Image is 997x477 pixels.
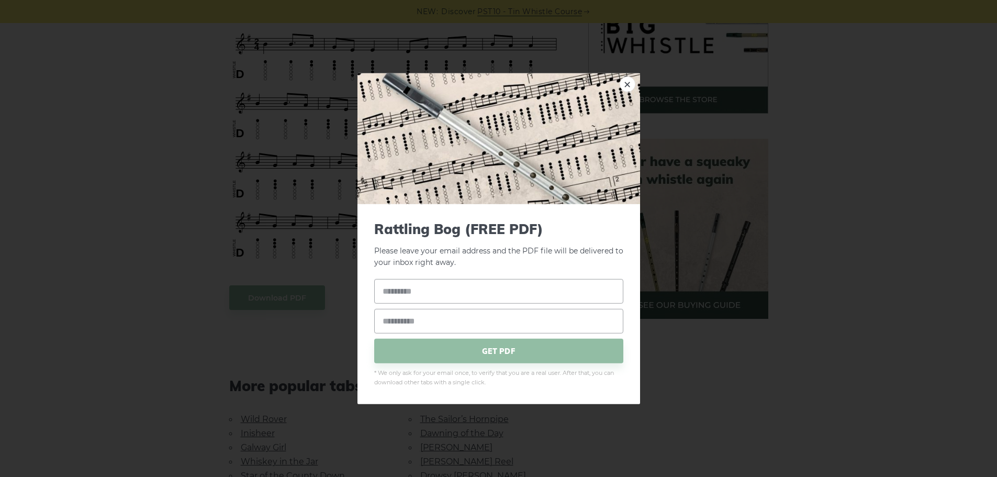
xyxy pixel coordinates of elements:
span: GET PDF [374,339,623,363]
p: Please leave your email address and the PDF file will be delivered to your inbox right away. [374,220,623,269]
span: Rattling Bog (FREE PDF) [374,220,623,237]
img: Tin Whistle Tab Preview [357,73,640,204]
a: × [620,76,635,92]
span: * We only ask for your email once, to verify that you are a real user. After that, you can downlo... [374,369,623,387]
